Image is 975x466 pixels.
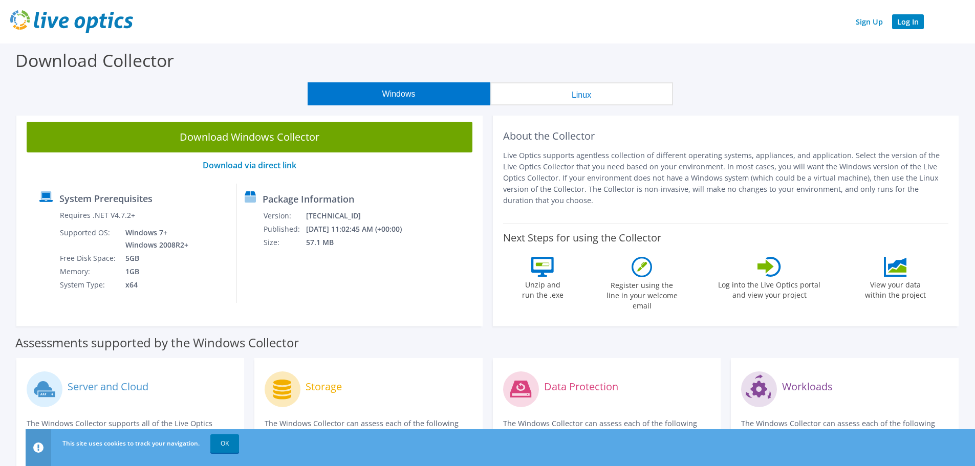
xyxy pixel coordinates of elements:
[519,277,566,300] label: Unzip and run the .exe
[718,277,821,300] label: Log into the Live Optics portal and view your project
[263,209,306,223] td: Version:
[62,439,200,448] span: This site uses cookies to track your navigation.
[263,236,306,249] td: Size:
[503,418,710,440] p: The Windows Collector can assess each of the following DPS applications.
[263,194,354,204] label: Package Information
[306,223,416,236] td: [DATE] 11:02:45 AM (+00:00)
[544,382,618,392] label: Data Protection
[306,382,342,392] label: Storage
[263,223,306,236] td: Published:
[306,209,416,223] td: [TECHNICAL_ID]
[203,160,296,171] a: Download via direct link
[306,236,416,249] td: 57.1 MB
[858,277,932,300] label: View your data within the project
[741,418,948,440] p: The Windows Collector can assess each of the following applications.
[603,277,680,311] label: Register using the line in your welcome email
[210,434,239,453] a: OK
[265,418,472,440] p: The Windows Collector can assess each of the following storage systems.
[59,252,118,265] td: Free Disk Space:
[490,82,673,105] button: Linux
[308,82,490,105] button: Windows
[59,278,118,292] td: System Type:
[118,226,190,252] td: Windows 7+ Windows 2008R2+
[503,150,949,206] p: Live Optics supports agentless collection of different operating systems, appliances, and applica...
[503,232,661,244] label: Next Steps for using the Collector
[118,265,190,278] td: 1GB
[27,418,234,440] p: The Windows Collector supports all of the Live Optics compute and cloud assessments.
[10,10,133,33] img: live_optics_svg.svg
[27,122,472,152] a: Download Windows Collector
[68,382,148,392] label: Server and Cloud
[60,210,135,220] label: Requires .NET V4.7.2+
[59,193,153,204] label: System Prerequisites
[851,14,888,29] a: Sign Up
[59,265,118,278] td: Memory:
[892,14,924,29] a: Log In
[15,49,174,72] label: Download Collector
[59,226,118,252] td: Supported OS:
[503,130,949,142] h2: About the Collector
[15,338,299,348] label: Assessments supported by the Windows Collector
[782,382,833,392] label: Workloads
[118,278,190,292] td: x64
[118,252,190,265] td: 5GB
